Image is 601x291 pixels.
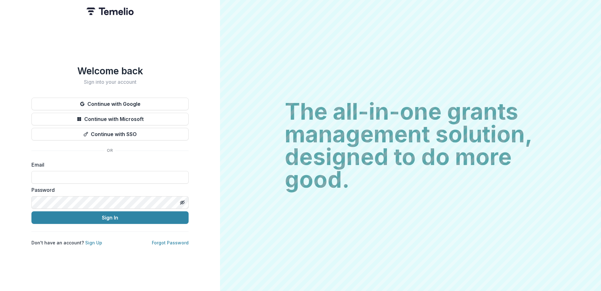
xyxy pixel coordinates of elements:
button: Continue with SSO [31,128,189,140]
h1: Welcome back [31,65,189,77]
h2: Sign into your account [31,79,189,85]
label: Email [31,161,185,168]
button: Continue with Google [31,98,189,110]
button: Toggle password visibility [177,197,187,208]
label: Password [31,186,185,194]
p: Don't have an account? [31,239,102,246]
a: Sign Up [85,240,102,245]
img: Temelio [86,8,134,15]
a: Forgot Password [152,240,189,245]
button: Continue with Microsoft [31,113,189,125]
button: Sign In [31,211,189,224]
